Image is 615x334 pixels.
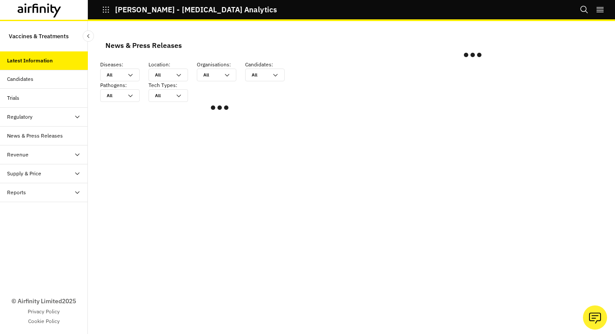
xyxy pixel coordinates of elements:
p: [PERSON_NAME] - [MEDICAL_DATA] Analytics [115,6,277,14]
p: Pathogens : [100,81,148,89]
p: Vaccines & Treatments [9,28,69,44]
div: Regulatory [7,113,33,121]
button: Search [580,2,589,17]
p: Tech Types : [148,81,197,89]
div: Candidates [7,75,33,83]
a: Privacy Policy [28,308,60,316]
p: Candidates : [245,61,293,69]
div: News & Press Releases [105,39,182,52]
div: Supply & Price [7,170,41,178]
a: Cookie Policy [28,317,60,325]
div: Latest Information [7,57,53,65]
p: Diseases : [100,61,148,69]
p: Location : [148,61,197,69]
div: Trials [7,94,19,102]
button: [PERSON_NAME] - [MEDICAL_DATA] Analytics [102,2,277,17]
p: © Airfinity Limited 2025 [11,297,76,306]
button: Ask our analysts [583,305,607,330]
div: Reports [7,189,26,196]
p: Organisations : [197,61,245,69]
div: News & Press Releases [7,132,63,140]
div: Revenue [7,151,29,159]
button: Close Sidebar [83,30,94,42]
